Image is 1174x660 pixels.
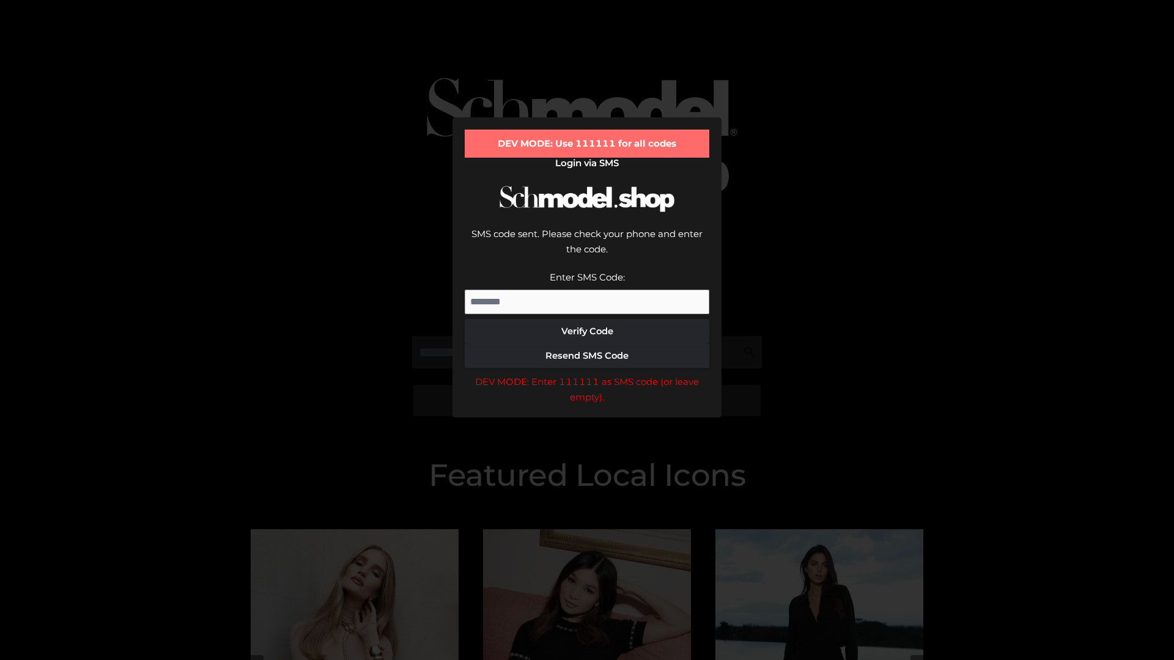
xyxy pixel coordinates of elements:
[465,158,709,169] h2: Login via SMS
[550,271,625,283] label: Enter SMS Code:
[465,343,709,368] button: Resend SMS Code
[465,226,709,269] div: SMS code sent. Please check your phone and enter the code.
[465,130,709,158] div: DEV MODE: Use 111111 for all codes
[465,319,709,343] button: Verify Code
[465,374,709,405] div: DEV MODE: Enter 111111 as SMS code (or leave empty).
[495,175,679,223] img: Schmodel Logo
